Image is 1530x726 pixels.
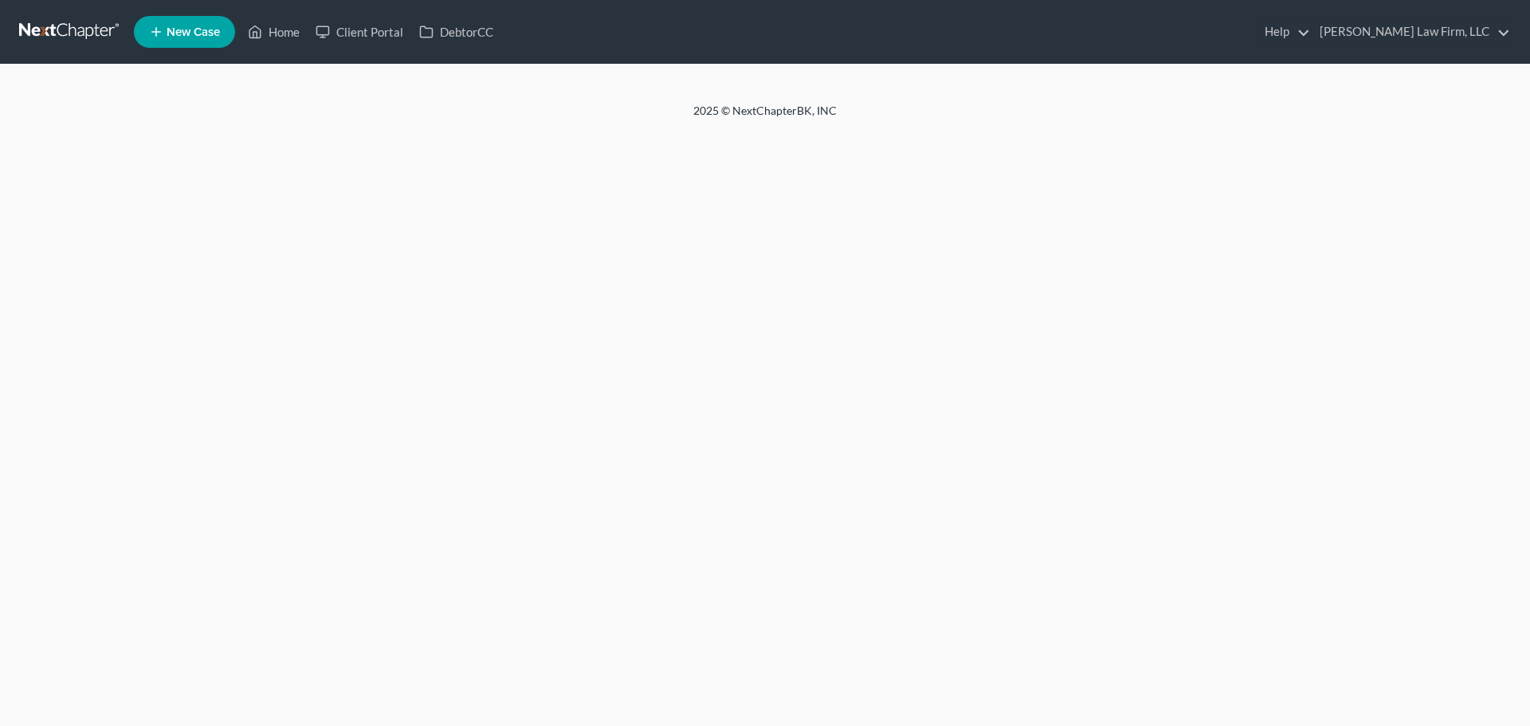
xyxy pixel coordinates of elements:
[308,18,411,46] a: Client Portal
[1257,18,1310,46] a: Help
[134,16,235,48] new-legal-case-button: New Case
[1312,18,1510,46] a: [PERSON_NAME] Law Firm, LLC
[411,18,501,46] a: DebtorCC
[240,18,308,46] a: Home
[311,103,1219,131] div: 2025 © NextChapterBK, INC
